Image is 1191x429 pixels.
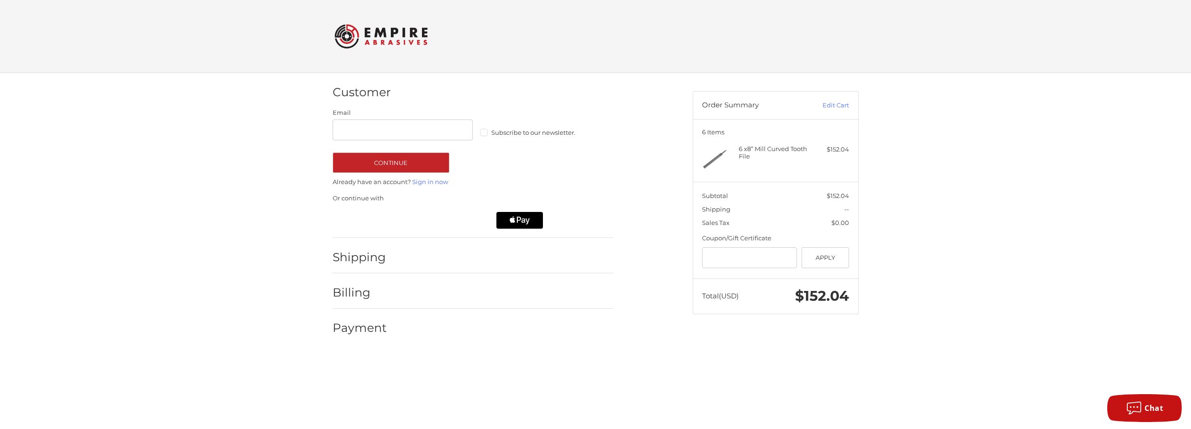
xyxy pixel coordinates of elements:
[329,212,404,229] iframe: PayPal-paypal
[844,205,849,213] span: --
[702,192,728,199] span: Subtotal
[802,101,849,110] a: Edit Cart
[333,178,613,187] p: Already have an account?
[333,250,387,264] h2: Shipping
[702,247,797,268] input: Gift Certificate or Coupon Code
[1144,403,1163,413] span: Chat
[739,145,810,160] h4: 6 x 8” Mill Curved Tooth File
[702,219,729,226] span: Sales Tax
[333,108,473,118] label: Email
[702,234,849,243] div: Coupon/Gift Certificate
[802,247,850,268] button: Apply
[795,287,849,304] span: $152.04
[333,321,387,335] h2: Payment
[412,178,448,185] a: Sign in now
[333,194,613,203] p: Or continue with
[1107,394,1182,422] button: Chat
[333,152,449,173] button: Continue
[702,205,730,213] span: Shipping
[827,192,849,199] span: $152.04
[491,129,575,136] span: Subscribe to our newsletter.
[413,212,488,229] iframe: PayPal-paylater
[335,18,428,54] img: Empire Abrasives
[702,101,802,110] h3: Order Summary
[333,85,391,99] h2: Customer
[333,285,387,300] h2: Billing
[812,145,849,154] div: $152.04
[831,219,849,226] span: $0.00
[702,128,849,136] h3: 6 Items
[702,291,739,300] span: Total (USD)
